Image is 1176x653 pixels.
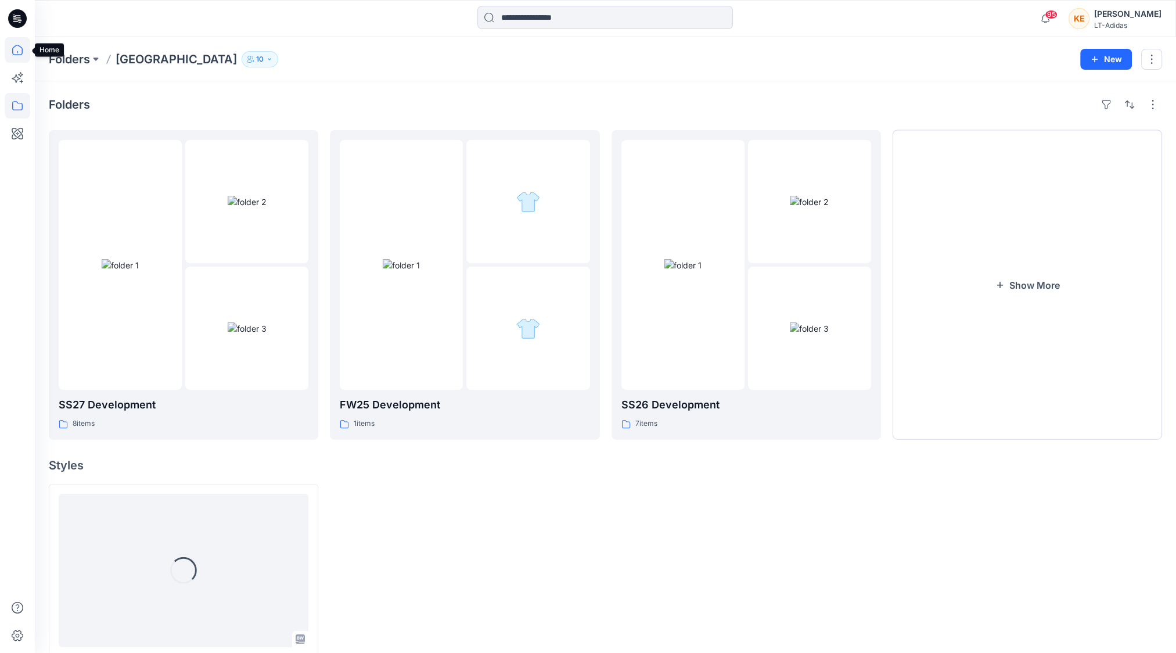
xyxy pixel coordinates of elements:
[1094,21,1161,30] div: LT-Adidas
[73,418,95,430] p: 8 items
[354,418,375,430] p: 1 items
[102,259,139,271] img: folder 1
[1045,10,1058,19] span: 95
[1069,8,1089,29] div: KE
[242,51,278,67] button: 10
[256,53,264,66] p: 10
[228,322,267,335] img: folder 3
[790,196,829,208] img: folder 2
[612,130,881,440] a: folder 1folder 2folder 3SS26 Development7items
[893,130,1162,440] button: Show More
[664,259,702,271] img: folder 1
[621,397,871,413] p: SS26 Development
[228,196,267,208] img: folder 2
[49,130,318,440] a: folder 1folder 2folder 3SS27 Development8items
[516,317,540,340] img: folder 3
[59,397,308,413] p: SS27 Development
[330,130,599,440] a: folder 1folder 2folder 3FW25 Development1items
[516,190,540,214] img: folder 2
[1094,7,1161,21] div: [PERSON_NAME]
[49,458,1162,472] h4: Styles
[790,322,829,335] img: folder 3
[340,397,589,413] p: FW25 Development
[635,418,657,430] p: 7 items
[383,259,420,271] img: folder 1
[49,51,90,67] a: Folders
[49,98,90,112] h4: Folders
[1080,49,1132,70] button: New
[116,51,237,67] p: [GEOGRAPHIC_DATA]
